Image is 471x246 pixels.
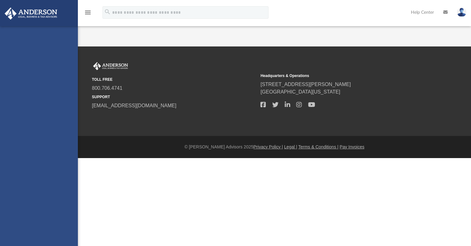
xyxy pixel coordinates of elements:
img: Anderson Advisors Platinum Portal [92,62,129,70]
a: [EMAIL_ADDRESS][DOMAIN_NAME] [92,103,176,108]
img: User Pic [457,8,466,17]
a: 800.706.4741 [92,85,122,91]
a: [STREET_ADDRESS][PERSON_NAME] [260,82,351,87]
i: menu [84,9,92,16]
i: search [104,8,111,15]
small: TOLL FREE [92,77,256,82]
a: Pay Invoices [340,144,364,149]
img: Anderson Advisors Platinum Portal [3,7,59,20]
a: menu [84,12,92,16]
a: [GEOGRAPHIC_DATA][US_STATE] [260,89,340,94]
small: Headquarters & Operations [260,73,425,79]
small: SUPPORT [92,94,256,100]
a: Legal | [284,144,297,149]
a: Terms & Conditions | [298,144,339,149]
div: © [PERSON_NAME] Advisors 2025 [78,144,471,150]
a: Privacy Policy | [254,144,283,149]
